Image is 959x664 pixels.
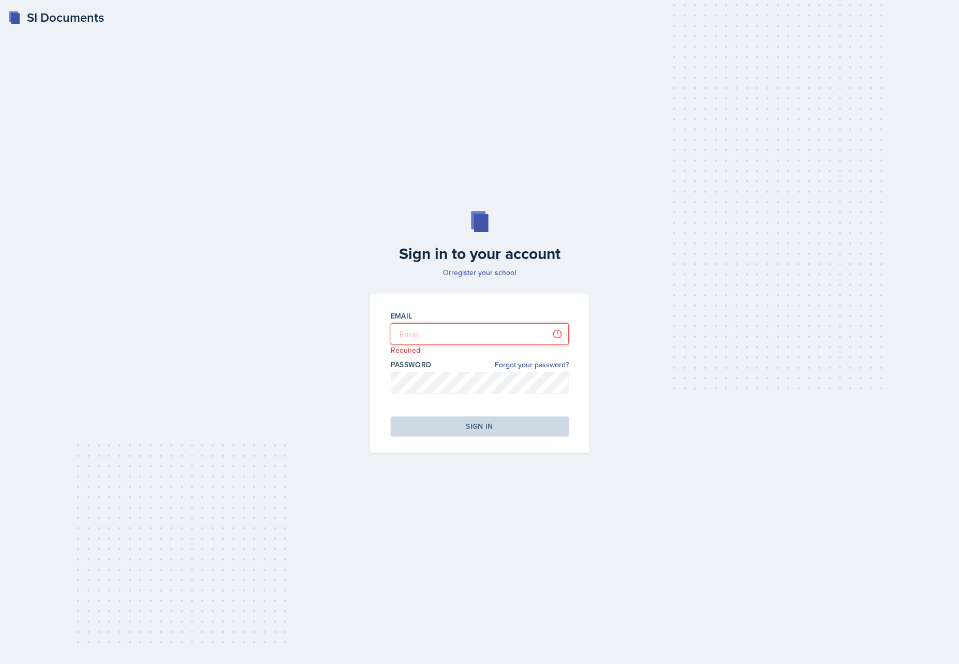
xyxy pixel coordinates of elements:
label: Password [391,359,432,370]
a: SI Documents [8,8,104,27]
input: Email [391,323,569,345]
a: register your school [451,267,516,278]
p: Required [391,345,569,355]
button: Sign in [391,416,569,436]
a: Forgot your password? [495,359,569,370]
p: Or [364,267,596,278]
label: Email [391,311,412,321]
div: Sign in [466,421,493,431]
h2: Sign in to your account [364,244,596,263]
